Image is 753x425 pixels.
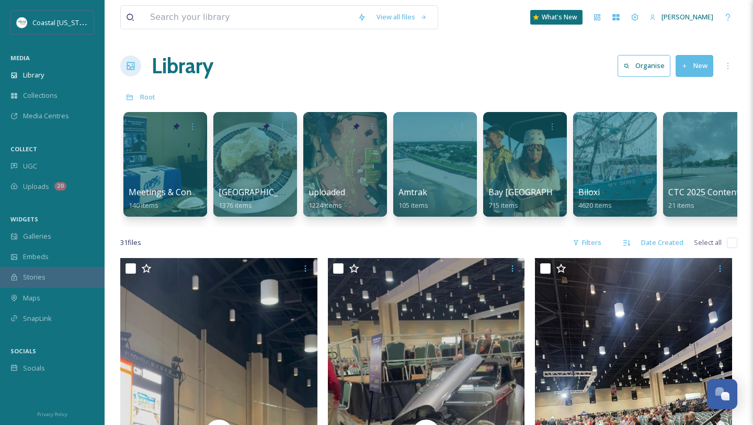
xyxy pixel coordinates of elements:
span: Socials [23,363,45,373]
span: Embeds [23,252,49,262]
button: Open Chat [707,379,737,409]
span: COLLECT [10,145,37,153]
span: Select all [694,238,722,248]
span: 31 file s [120,238,141,248]
span: Galleries [23,231,51,241]
a: [PERSON_NAME] [644,7,718,27]
a: Bay [GEOGRAPHIC_DATA]715 items [488,187,589,210]
span: Meetings & Conventions [129,186,225,198]
span: Media Centres [23,111,69,121]
div: Date Created [636,232,689,253]
a: View all files [371,7,432,27]
span: Bay [GEOGRAPHIC_DATA] [488,186,589,198]
a: uploaded1224 items [309,187,345,210]
img: download%20%281%29.jpeg [17,17,27,28]
span: CTC 2025 Content [668,186,739,198]
span: SOCIALS [10,347,36,355]
span: [PERSON_NAME] [661,12,713,21]
span: 140 items [129,200,158,210]
a: [GEOGRAPHIC_DATA]1376 items [219,187,303,210]
span: Biloxi [578,186,600,198]
a: What's New [530,10,583,25]
a: Meetings & Conventions140 items [129,187,225,210]
a: Amtrak105 items [398,187,428,210]
span: Library [23,70,44,80]
span: 1224 items [309,200,342,210]
span: Uploads [23,182,49,192]
span: Amtrak [398,186,427,198]
a: CTC 2025 Content21 items [668,187,739,210]
div: Filters [567,232,607,253]
span: 105 items [398,200,428,210]
span: 21 items [668,200,694,210]
button: Organise [618,55,670,76]
span: [GEOGRAPHIC_DATA] [219,186,303,198]
div: 20 [54,182,66,191]
span: uploaded [309,186,345,198]
button: New [676,55,713,76]
a: Biloxi4620 items [578,187,612,210]
span: UGC [23,161,37,171]
span: WIDGETS [10,215,38,223]
span: 715 items [488,200,518,210]
span: Root [140,92,155,102]
span: 4620 items [578,200,612,210]
span: 1376 items [219,200,252,210]
a: Library [152,50,213,82]
input: Search your library [145,6,352,29]
span: Maps [23,293,40,303]
span: Privacy Policy [37,411,67,418]
span: Collections [23,91,58,100]
span: MEDIA [10,54,30,62]
span: Coastal [US_STATE] [32,17,93,27]
a: Root [140,91,155,103]
span: SnapLink [23,314,52,323]
span: Stories [23,272,45,282]
a: Privacy Policy [37,407,67,420]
